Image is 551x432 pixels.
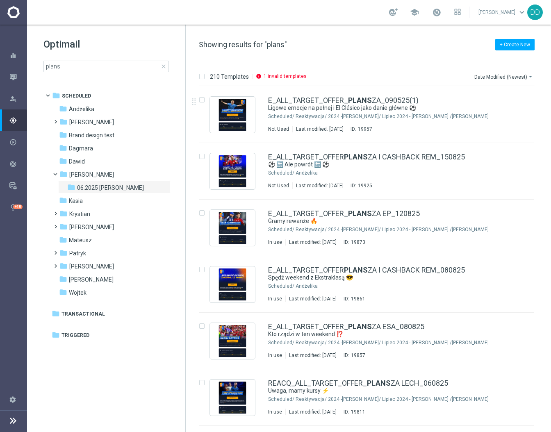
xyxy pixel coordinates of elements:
[69,210,90,218] span: Krystian
[59,118,68,126] i: folder
[358,182,372,189] div: 19925
[52,91,60,100] i: folder
[43,61,169,72] input: Search Template
[268,266,465,274] a: E_ALL_TARGET_OFFERPLANSZA I CASHBACK REM_080825
[474,72,535,82] button: Date Modified (Newest)arrow_drop_down
[478,6,527,18] a: [PERSON_NAME]keyboard_arrow_down
[77,184,144,191] span: 06.2025 Kamil
[9,95,27,102] button: person_search Explore
[268,330,480,338] a: Kto rządzi w ten weekend ⁉️
[293,126,347,132] div: Last modified: [DATE]
[527,73,534,80] i: arrow_drop_down
[351,296,365,302] div: 19861
[268,396,294,402] div: Scheduled/
[268,161,480,168] a: ⚽ 🔙 Ale powrót 🔙 ⚽
[268,274,480,282] a: Spędź weekend z Ekstraklasą 😎
[268,380,448,387] a: REACQ_ALL_TARGET_OFFER_PLANSZA LECH_060825
[9,52,17,59] i: equalizer
[160,63,167,70] span: close
[191,369,549,426] div: Press SPACE to select this row.
[9,95,27,102] div: Explore
[358,126,372,132] div: 19957
[293,182,347,189] div: Last modified: [DATE]
[9,66,27,88] div: Mission Control
[69,171,114,178] span: Kamil N.
[340,296,365,302] div: ID:
[191,313,549,369] div: Press SPACE to select this row.
[59,131,67,139] i: folder
[527,5,543,20] div: DD
[61,310,105,318] span: Transactional
[268,283,294,289] div: Scheduled/
[268,104,480,112] a: Ligowe emocje na pełnej i El Clásico jako danie główne ⚽
[69,145,93,152] span: Dagmara
[191,143,549,200] div: Press SPACE to select this row.
[296,226,499,233] div: Scheduled/Antoni L./Reaktywacja/2024 -Antoni/Lipiec 2024 - Antoni
[69,158,85,165] span: Dawid
[191,256,549,313] div: Press SPACE to select this row.
[9,117,17,124] i: gps_fixed
[59,170,68,178] i: folder
[9,139,17,146] i: play_circle_outline
[495,39,535,50] button: + Create New
[9,161,27,167] button: track_changes Analyze
[351,239,365,246] div: 19873
[9,117,27,124] div: Plan
[9,117,27,124] div: gps_fixed Plan
[59,275,67,283] i: folder
[340,409,365,415] div: ID:
[59,209,68,218] i: folder
[59,236,67,244] i: folder
[268,182,289,189] div: Not Used
[9,182,27,189] button: Data Studio
[69,223,114,231] span: Marcin G.
[348,209,372,218] b: PLANS
[59,223,68,231] i: folder
[268,217,499,225] div: Gramy rewanże 🔥
[69,263,114,270] span: Piotr G.
[367,379,391,387] b: PLANS
[13,205,23,209] div: +10
[268,126,289,132] div: Not Used
[296,113,499,120] div: Scheduled/Antoni L./Reaktywacja/2024 -Antoni/Lipiec 2024 - Antoni
[59,105,67,113] i: folder
[344,266,368,274] b: PLANS
[268,352,282,359] div: In use
[268,296,282,302] div: In use
[69,105,94,113] span: Andżelika
[348,96,372,105] b: PLANS
[9,139,27,146] button: play_circle_outline Execute
[199,40,287,49] span: Showing results for "plans"
[351,409,365,415] div: 19811
[286,239,340,246] div: Last modified: [DATE]
[296,396,499,402] div: Scheduled/Antoni L./Reaktywacja/2024 -Antoni/Lipiec 2024 - Antoni
[212,155,253,187] img: 19925.jpeg
[9,95,17,102] i: person_search
[340,352,365,359] div: ID:
[59,249,68,257] i: folder
[9,44,27,66] div: Dashboard
[268,217,480,225] a: Gramy rewanże 🔥
[52,331,60,339] i: folder
[212,382,253,414] img: 19811.jpeg
[69,250,86,257] span: Patryk
[59,144,67,152] i: folder
[9,396,16,403] i: settings
[67,183,75,191] i: folder
[69,236,92,244] span: Mateusz
[9,204,27,211] div: lightbulb Optibot +10
[351,352,365,359] div: 19857
[62,92,91,100] span: Scheduled
[9,204,17,211] i: lightbulb
[268,274,499,282] div: Spędź weekend z Ekstraklasą 😎
[268,113,294,120] div: Scheduled/
[344,152,368,161] b: PLANS
[268,330,499,338] div: Kto rządzi w ten weekend ⁉️
[296,170,499,176] div: Scheduled/Andżelika
[268,339,294,346] div: Scheduled/
[268,97,419,104] a: E_ALL_TARGET_OFFER_PLANSZA_090525(1)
